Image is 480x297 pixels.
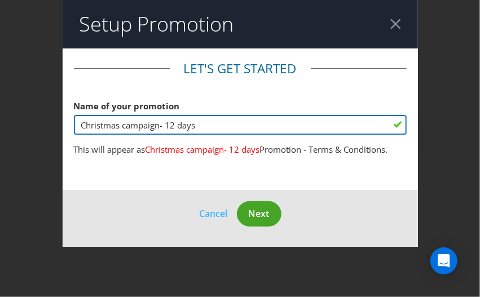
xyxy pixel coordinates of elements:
button: Cancel [199,206,228,221]
h2: Setup Promotion [80,13,234,36]
span: Promotion - Terms & Conditions. [260,144,388,155]
span: Next [249,207,270,220]
span: Cancel [200,207,228,220]
span: Name of your promotion [74,100,180,112]
div: Open Intercom Messenger [430,247,457,274]
span: Christmas campaign- 12 days [146,144,260,155]
button: Next [237,201,281,227]
legend: Let's get started [170,60,311,78]
span: This will appear as [74,144,146,155]
input: e.g. My Promotion [74,115,407,135]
